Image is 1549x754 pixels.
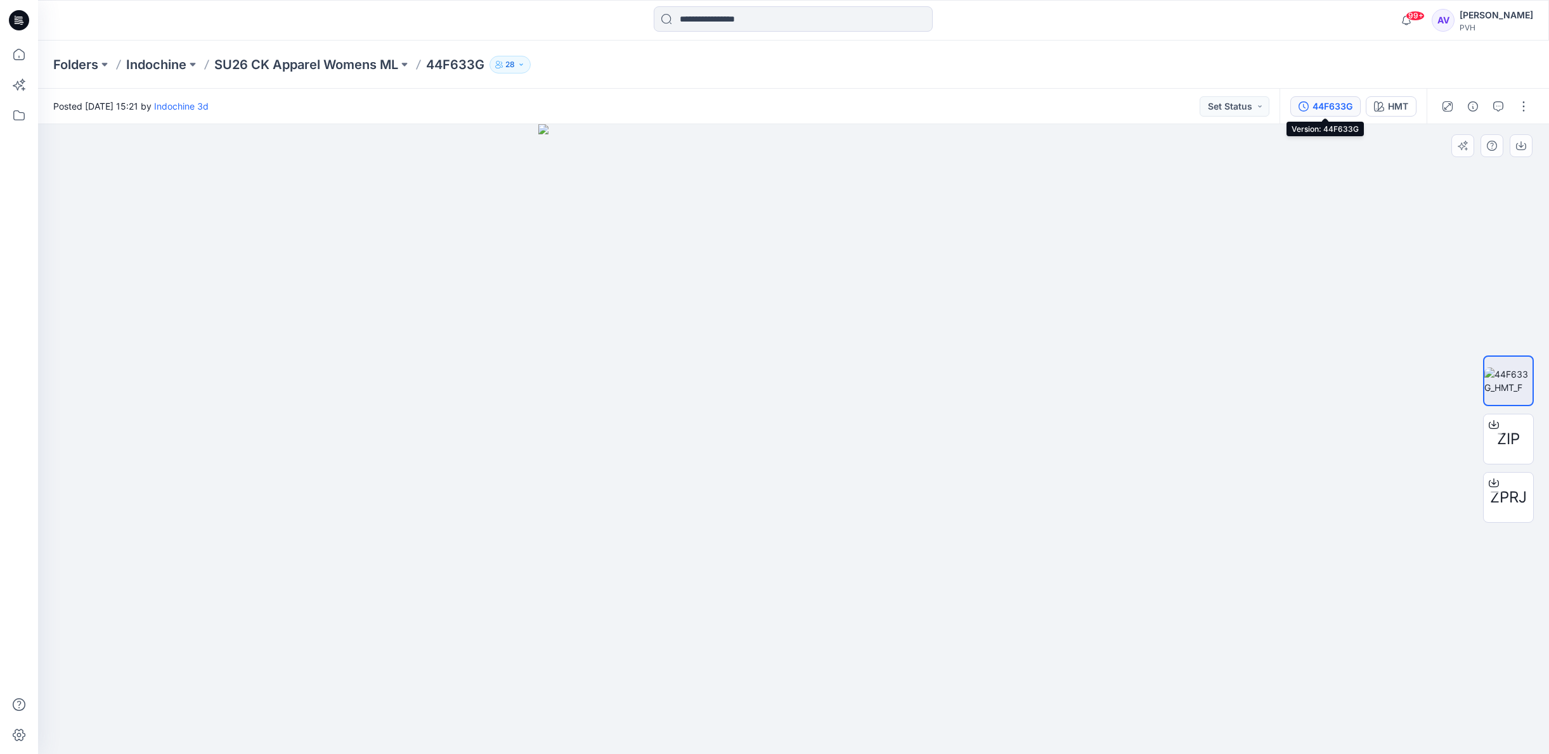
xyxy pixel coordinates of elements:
[53,56,98,73] a: Folders
[1290,96,1361,117] button: 44F633G
[1490,486,1527,509] span: ZPRJ
[489,56,531,73] button: 28
[426,56,484,73] p: 44F633G
[1432,9,1455,32] div: AV
[505,58,515,72] p: 28
[1366,96,1416,117] button: HMT
[126,56,186,73] a: Indochine
[1460,23,1533,32] div: PVH
[538,124,1048,754] img: eyJhbGciOiJIUzI1NiIsImtpZCI6IjAiLCJzbHQiOiJzZXMiLCJ0eXAiOiJKV1QifQ.eyJkYXRhIjp7InR5cGUiOiJzdG9yYW...
[1406,11,1425,21] span: 99+
[1497,428,1520,450] span: ZIP
[1460,8,1533,23] div: [PERSON_NAME]
[154,101,209,112] a: Indochine 3d
[53,99,209,113] span: Posted [DATE] 15:21 by
[214,56,398,73] a: SU26 CK Apparel Womens ML
[1388,99,1408,113] div: HMT
[1484,367,1533,394] img: 44F633G_HMT_F
[1463,96,1483,117] button: Details
[1312,99,1352,113] div: 44F633G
